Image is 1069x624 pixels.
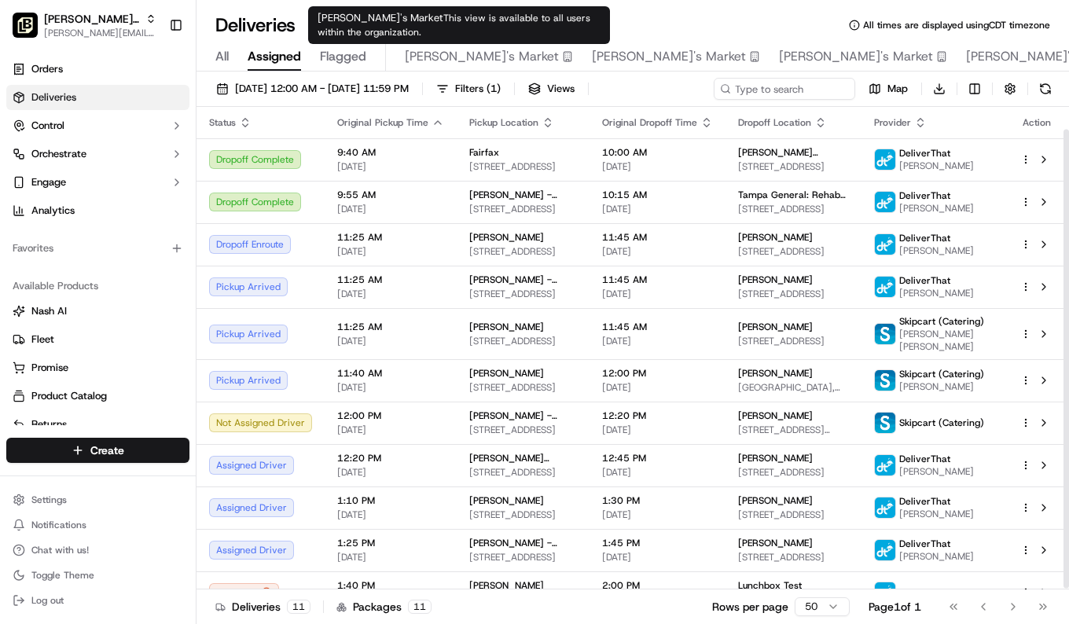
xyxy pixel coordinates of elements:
[875,324,895,344] img: profile_skipcart_partner.png
[408,600,432,614] div: 11
[337,288,444,300] span: [DATE]
[602,466,713,479] span: [DATE]
[602,116,697,129] span: Original Dropoff Time
[602,245,713,258] span: [DATE]
[602,273,713,286] span: 11:45 AM
[869,599,921,615] div: Page 1 of 1
[521,78,582,100] button: Views
[235,82,409,96] span: [DATE] 12:00 AM - [DATE] 11:59 PM
[602,203,713,215] span: [DATE]
[738,203,849,215] span: [STREET_ADDRESS]
[337,146,444,159] span: 9:40 AM
[487,82,501,96] span: ( 1 )
[6,273,189,299] div: Available Products
[337,381,444,394] span: [DATE]
[738,335,849,347] span: [STREET_ADDRESS]
[337,494,444,507] span: 1:10 PM
[337,424,444,436] span: [DATE]
[6,327,189,352] button: Fleet
[13,417,183,431] a: Returns
[712,599,788,615] p: Rows per page
[899,380,984,393] span: [PERSON_NAME]
[469,466,577,479] span: [STREET_ADDRESS]
[738,367,813,380] span: [PERSON_NAME]
[899,508,974,520] span: [PERSON_NAME]
[738,116,811,129] span: Dropoff Location
[602,508,713,521] span: [DATE]
[455,82,501,96] span: Filters
[31,544,89,556] span: Chat with us!
[602,231,713,244] span: 11:45 AM
[31,90,76,105] span: Deliveries
[337,452,444,464] span: 12:20 PM
[738,494,813,507] span: [PERSON_NAME]
[44,11,139,27] button: [PERSON_NAME] Parent Org
[337,335,444,347] span: [DATE]
[337,579,444,592] span: 1:40 PM
[6,355,189,380] button: Promise
[6,113,189,138] button: Control
[469,381,577,394] span: [STREET_ADDRESS]
[6,85,189,110] a: Deliveries
[738,189,849,201] span: Tampa General: Rehab Suite 100
[738,146,849,159] span: [PERSON_NAME] [PERSON_NAME]
[602,537,713,549] span: 1:45 PM
[875,540,895,560] img: profile_deliverthat_partner.png
[469,203,577,215] span: [STREET_ADDRESS]
[602,579,713,592] span: 2:00 PM
[209,583,279,602] button: Canceled
[337,189,444,201] span: 9:55 AM
[31,204,75,218] span: Analytics
[6,6,163,44] button: Pei Wei Parent Org[PERSON_NAME] Parent Org[PERSON_NAME][EMAIL_ADDRESS][PERSON_NAME][DOMAIN_NAME]
[875,234,895,255] img: profile_deliverthat_partner.png
[429,78,508,100] button: Filters(1)
[738,551,849,563] span: [STREET_ADDRESS]
[899,315,984,328] span: Skipcart (Catering)
[6,141,189,167] button: Orchestrate
[469,189,577,201] span: [PERSON_NAME] - [GEOGRAPHIC_DATA]
[337,537,444,549] span: 1:25 PM
[308,6,610,44] div: [PERSON_NAME]'s Market
[738,537,813,549] span: [PERSON_NAME]
[469,116,538,129] span: Pickup Location
[469,160,577,173] span: [STREET_ADDRESS]
[469,551,577,563] span: [STREET_ADDRESS]
[899,244,974,257] span: [PERSON_NAME]
[31,119,64,133] span: Control
[875,455,895,475] img: profile_deliverthat_partner.png
[714,78,855,100] input: Type to search
[875,370,895,391] img: profile_skipcart_partner.png
[738,273,813,286] span: [PERSON_NAME]
[31,361,68,375] span: Promise
[899,453,950,465] span: DeliverThat
[469,146,499,159] span: Fairfax
[44,27,156,39] span: [PERSON_NAME][EMAIL_ADDRESS][PERSON_NAME][DOMAIN_NAME]
[899,160,974,172] span: [PERSON_NAME]
[31,332,54,347] span: Fleet
[6,589,189,611] button: Log out
[875,413,895,433] img: profile_skipcart_partner.png
[31,417,67,431] span: Returns
[215,13,296,38] h1: Deliveries
[248,47,301,66] span: Assigned
[13,304,183,318] a: Nash AI
[899,328,995,353] span: [PERSON_NAME] [PERSON_NAME]
[779,47,933,66] span: [PERSON_NAME]'s Market
[336,599,432,615] div: Packages
[6,438,189,463] button: Create
[899,465,974,478] span: [PERSON_NAME]
[337,273,444,286] span: 11:25 AM
[863,19,1050,31] span: All times are displayed using CDT timezone
[31,494,67,506] span: Settings
[887,82,908,96] span: Map
[337,367,444,380] span: 11:40 AM
[6,57,189,82] a: Orders
[31,147,86,161] span: Orchestrate
[337,245,444,258] span: [DATE]
[738,579,802,592] span: Lunchbox Test
[738,288,849,300] span: [STREET_ADDRESS]
[469,424,577,436] span: [STREET_ADDRESS]
[738,409,813,422] span: [PERSON_NAME]
[899,586,950,599] span: DeliverThat
[738,160,849,173] span: [STREET_ADDRESS]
